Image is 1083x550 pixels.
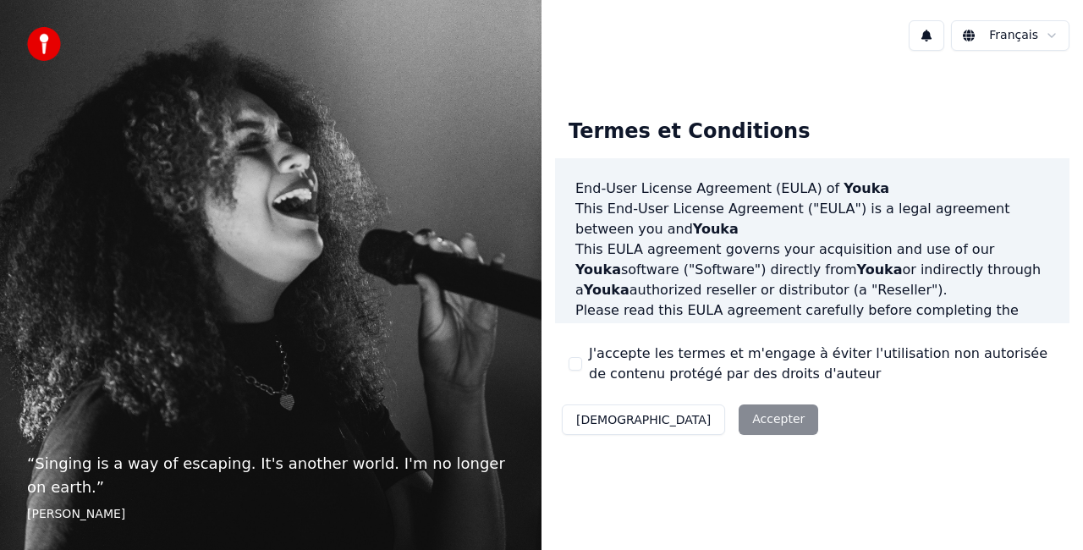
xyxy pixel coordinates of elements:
[27,27,61,61] img: youka
[555,105,823,159] div: Termes et Conditions
[857,261,903,278] span: Youka
[575,179,1049,199] h3: End-User License Agreement (EULA) of
[575,239,1049,300] p: This EULA agreement governs your acquisition and use of our software ("Software") directly from o...
[27,506,514,523] footer: [PERSON_NAME]
[575,199,1049,239] p: This End-User License Agreement ("EULA") is a legal agreement between you and
[844,180,889,196] span: Youka
[693,221,739,237] span: Youka
[27,452,514,499] p: “ Singing is a way of escaping. It's another world. I'm no longer on earth. ”
[575,261,621,278] span: Youka
[589,344,1056,384] label: J'accepte les termes et m'engage à éviter l'utilisation non autorisée de contenu protégé par des ...
[584,282,629,298] span: Youka
[562,404,725,435] button: [DEMOGRAPHIC_DATA]
[575,300,1049,382] p: Please read this EULA agreement carefully before completing the installation process and using th...
[808,322,854,338] span: Youka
